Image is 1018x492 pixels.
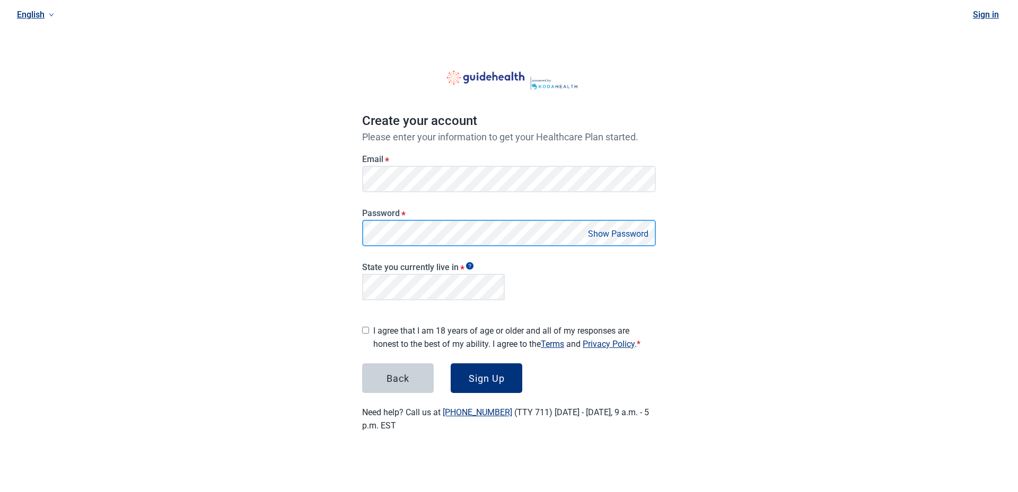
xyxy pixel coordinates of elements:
[362,363,434,393] button: Back
[362,407,649,431] label: Need help? Call us at (TTY 711) [DATE] - [DATE], 9 a.m. - 5 p.m. EST
[583,339,635,349] a: Privacy Policy
[13,6,58,23] a: Current language: English
[362,154,656,164] label: Email
[362,111,656,131] h1: Create your account
[387,373,409,383] div: Back
[466,262,473,270] span: Show tooltip
[424,64,594,90] img: Koda Health
[541,339,564,349] a: Terms
[973,10,999,20] a: Sign in
[585,227,652,241] button: Show Password
[362,131,656,142] p: Please enter your information to get your Healthcare Plan started.
[443,407,512,417] a: [PHONE_NUMBER]
[362,262,505,272] label: State you currently live in
[469,373,505,383] div: Sign Up
[49,12,54,17] span: down
[337,17,681,458] main: Main content
[637,339,640,349] span: Required field
[451,363,522,393] button: Sign Up
[373,324,656,351] label: I agree that I am 18 years of age or older and all of my responses are honest to the best of my a...
[362,208,656,218] label: Password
